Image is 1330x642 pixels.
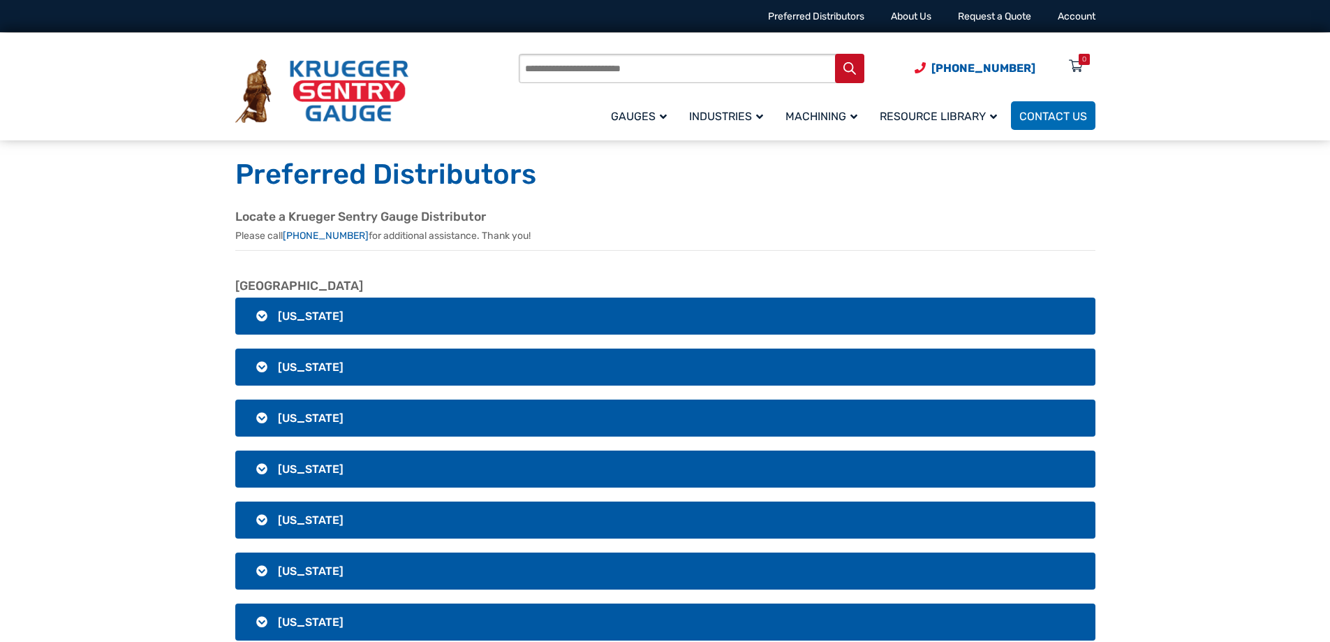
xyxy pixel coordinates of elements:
a: [PHONE_NUMBER] [283,230,369,242]
span: Resource Library [880,110,997,123]
a: About Us [891,10,931,22]
span: Contact Us [1019,110,1087,123]
a: Contact Us [1011,101,1095,130]
span: [US_STATE] [278,309,343,323]
a: Resource Library [871,99,1011,132]
a: Industries [681,99,777,132]
a: Request a Quote [958,10,1031,22]
a: Gauges [603,99,681,132]
a: Phone Number (920) 434-8860 [915,59,1035,77]
h2: Locate a Krueger Sentry Gauge Distributor [235,210,1095,225]
span: [US_STATE] [278,462,343,476]
a: Account [1058,10,1095,22]
a: Machining [777,99,871,132]
span: [US_STATE] [278,615,343,629]
div: 0 [1082,54,1086,65]
h2: [GEOGRAPHIC_DATA] [235,279,1095,294]
span: Gauges [611,110,667,123]
a: Preferred Distributors [768,10,864,22]
span: Industries [689,110,763,123]
h1: Preferred Distributors [235,157,1095,192]
p: Please call for additional assistance. Thank you! [235,228,1095,243]
span: [PHONE_NUMBER] [931,61,1035,75]
span: [US_STATE] [278,513,343,527]
span: [US_STATE] [278,564,343,578]
span: Machining [785,110,857,123]
span: [US_STATE] [278,411,343,425]
span: [US_STATE] [278,360,343,374]
img: Krueger Sentry Gauge [235,59,408,124]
